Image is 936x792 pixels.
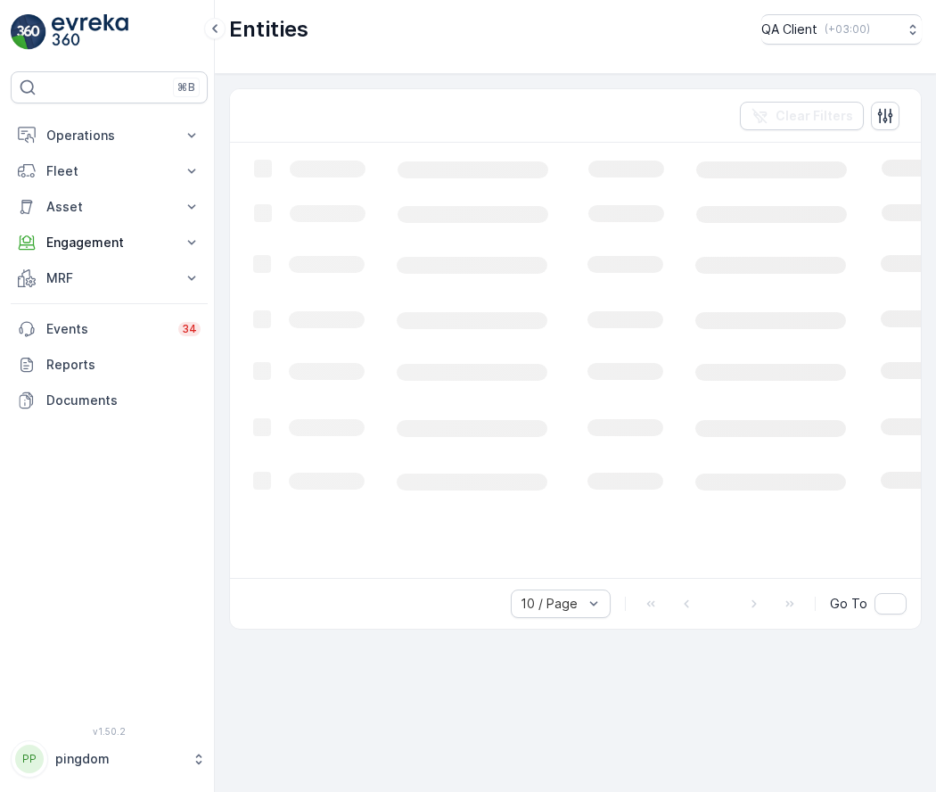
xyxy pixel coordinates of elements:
p: Events [46,320,168,338]
p: pingdom [55,750,183,768]
p: Engagement [46,234,172,252]
p: Fleet [46,162,172,180]
p: Operations [46,127,172,144]
button: Asset [11,189,208,225]
p: QA Client [761,21,817,38]
span: Go To [830,595,867,613]
span: v 1.50.2 [11,726,208,737]
button: Clear Filters [740,102,864,130]
a: Events34 [11,311,208,347]
p: Asset [46,198,172,216]
p: Documents [46,392,201,409]
img: logo [11,14,46,50]
button: PPpingdom [11,740,208,778]
button: Fleet [11,153,208,189]
p: ( +03:00 ) [825,22,870,37]
a: Documents [11,383,208,418]
p: ⌘B [177,80,195,95]
button: Engagement [11,225,208,260]
button: Operations [11,118,208,153]
div: PP [15,745,44,773]
p: 34 [182,322,197,336]
button: MRF [11,260,208,296]
p: Entities [229,15,308,44]
a: Reports [11,347,208,383]
p: Clear Filters [776,107,853,125]
p: Reports [46,356,201,374]
p: MRF [46,269,172,287]
button: QA Client(+03:00) [761,14,922,45]
img: logo_light-DOdMpM7g.png [52,14,128,50]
